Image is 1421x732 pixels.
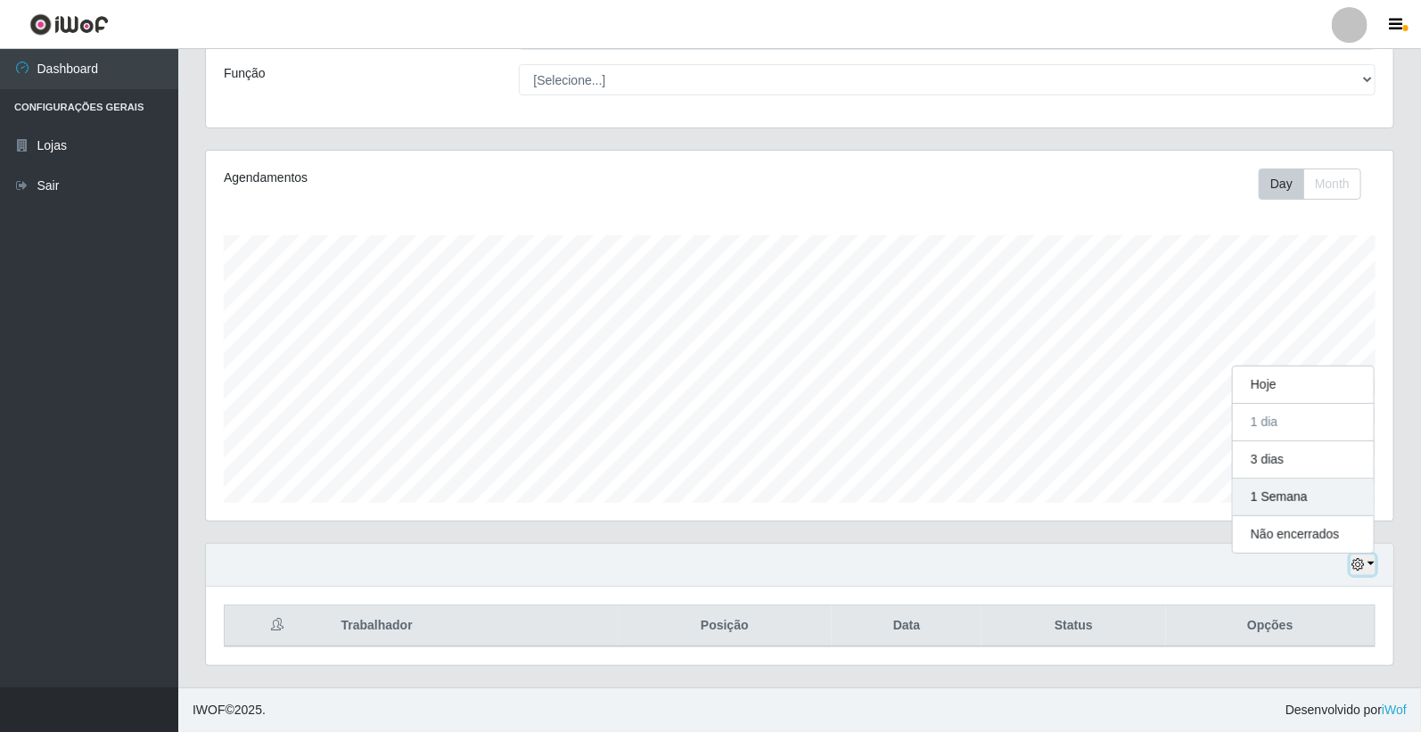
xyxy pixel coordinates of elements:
div: Toolbar with button groups [1259,169,1376,200]
div: First group [1259,169,1361,200]
span: Desenvolvido por [1285,701,1407,720]
th: Posição [618,605,832,647]
button: 1 Semana [1233,479,1374,516]
button: Month [1303,169,1361,200]
button: Não encerrados [1233,516,1374,553]
span: © 2025 . [193,701,266,720]
div: Agendamentos [224,169,688,187]
button: Day [1259,169,1304,200]
button: Hoje [1233,366,1374,404]
img: CoreUI Logo [29,13,109,36]
th: Data [832,605,982,647]
th: Opções [1166,605,1376,647]
th: Trabalhador [331,605,618,647]
span: IWOF [193,703,226,717]
label: Função [224,64,266,83]
th: Status [982,605,1166,647]
button: 1 dia [1233,404,1374,441]
a: iWof [1382,703,1407,717]
button: 3 dias [1233,441,1374,479]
